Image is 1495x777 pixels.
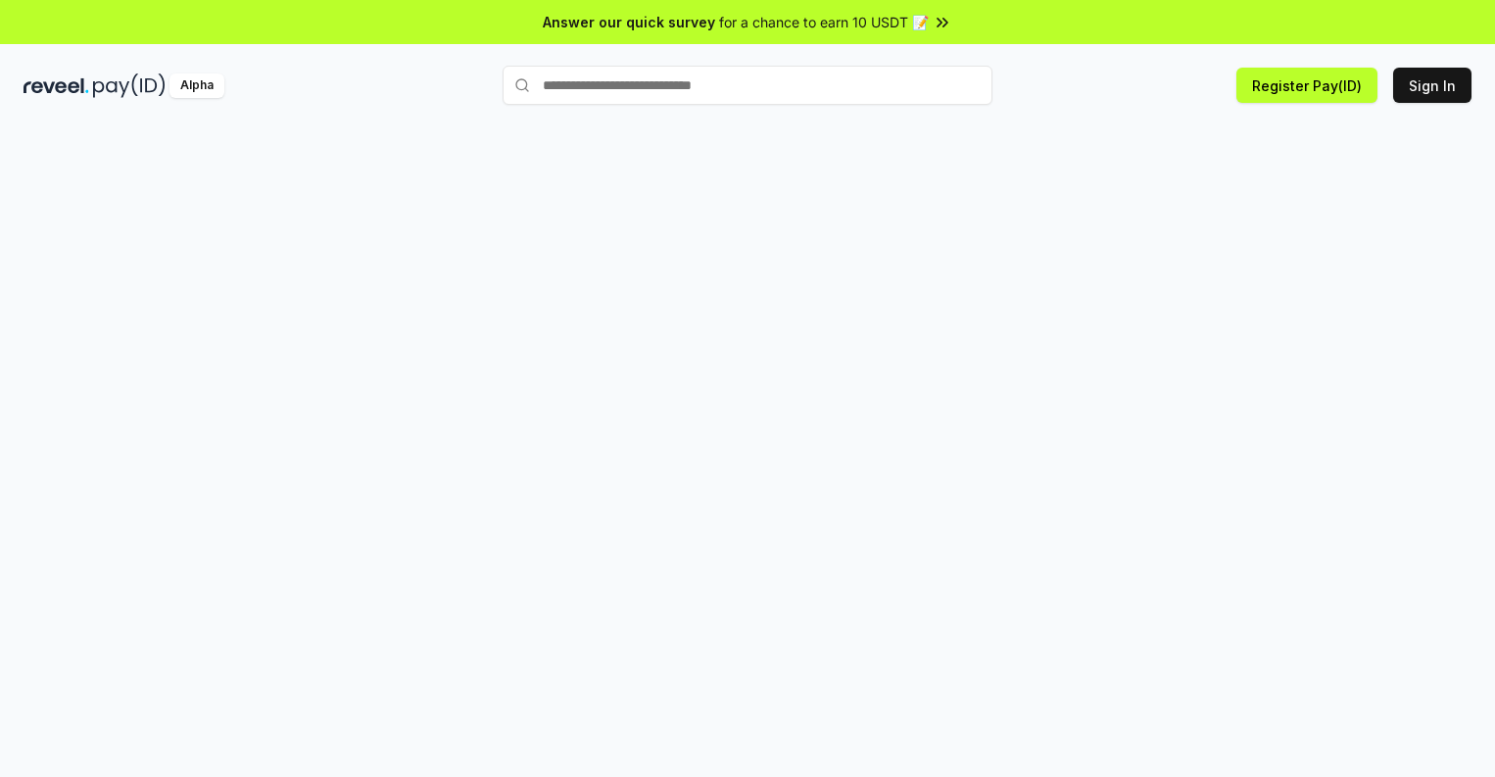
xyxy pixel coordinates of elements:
[93,73,166,98] img: pay_id
[1236,68,1377,103] button: Register Pay(ID)
[24,73,89,98] img: reveel_dark
[719,12,929,32] span: for a chance to earn 10 USDT 📝
[169,73,224,98] div: Alpha
[543,12,715,32] span: Answer our quick survey
[1393,68,1471,103] button: Sign In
